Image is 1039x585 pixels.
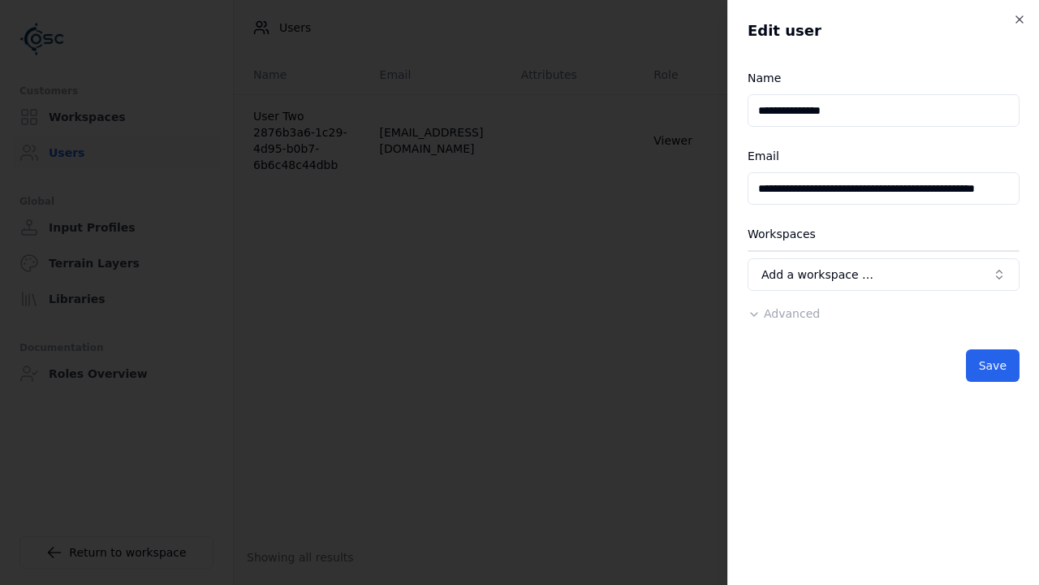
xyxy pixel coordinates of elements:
[748,19,1020,42] h2: Edit user
[748,71,781,84] label: Name
[748,227,816,240] label: Workspaces
[764,307,820,320] span: Advanced
[761,266,873,283] span: Add a workspace …
[748,149,779,162] label: Email
[966,349,1020,382] button: Save
[748,305,820,322] button: Advanced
